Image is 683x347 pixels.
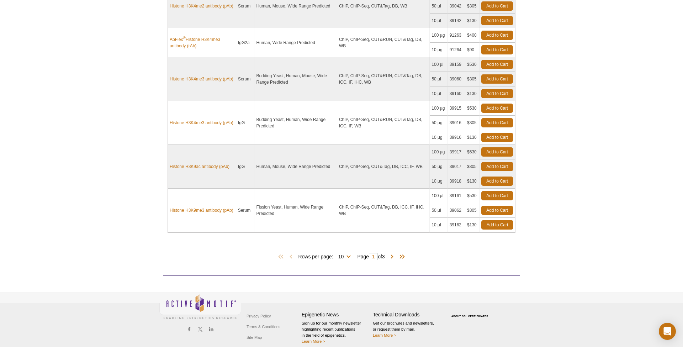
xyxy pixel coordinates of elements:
td: 39062 [448,203,465,218]
td: $130 [465,174,480,189]
a: Add to Cart [481,206,513,215]
td: $530 [465,57,480,72]
td: 100 µg [430,28,448,43]
span: 3 [382,254,385,259]
span: First Page [277,253,287,261]
td: 50 µl [430,72,448,86]
a: Learn More > [302,339,325,343]
td: IgG2a [236,28,255,57]
span: Rows per page: [298,253,354,260]
td: 39017 [448,159,465,174]
h4: Epigenetic News [302,312,369,318]
td: 50 µl [430,203,448,218]
td: IgG [236,101,255,145]
a: AbFlex®Histone H3K4me3 antibody (rAb) [170,36,234,49]
td: $130 [465,218,480,232]
a: Terms & Conditions [245,321,282,332]
td: 50 µg [430,159,448,174]
td: ChIP, ChIP-Seq, CUT&RUN, CUT&Tag, DB, ICC, IF, WB [337,101,430,145]
td: $305 [465,159,480,174]
td: Human, Wide Range Predicted [254,28,337,57]
td: $130 [465,14,480,28]
td: 39162 [448,218,465,232]
a: Add to Cart [481,191,513,200]
sup: ® [183,36,185,40]
td: Serum [236,57,255,101]
a: Add to Cart [481,133,513,142]
a: Privacy Policy [245,311,272,321]
a: Add to Cart [481,60,513,69]
table: Click to Verify - This site chose Symantec SSL for secure e-commerce and confidential communicati... [444,305,497,320]
a: Histone H3K4me2 antibody (pAb) [170,3,233,9]
td: $400 [465,28,480,43]
td: 39160 [448,86,465,101]
h4: Technical Downloads [373,312,440,318]
a: Add to Cart [481,74,513,84]
td: Budding Yeast, Human, Wide Range Predicted [254,101,337,145]
td: Fission Yeast, Human, Wide Range Predicted [254,189,337,232]
td: IgG [236,145,255,189]
td: Budding Yeast, Human, Mouse, Wide Range Predicted [254,57,337,101]
a: Site Map [245,332,264,343]
td: 10 µg [430,174,448,189]
td: Human, Mouse, Wide Range Predicted [254,145,337,189]
a: Histone H3K9me3 antibody (pAb) [170,207,233,214]
td: 39916 [448,130,465,145]
a: ABOUT SSL CERTIFICATES [451,315,488,317]
a: Histone H3K4me3 antibody (pAb) [170,76,233,82]
td: $530 [465,145,480,159]
a: Add to Cart [481,89,513,98]
td: 50 µg [430,116,448,130]
span: Page of [354,253,388,260]
td: 39016 [448,116,465,130]
td: ChIP, ChIP-Seq, CUT&Tag, DB, ICC, IF, IHC, WB [337,189,430,232]
td: 10 µl [430,14,448,28]
td: $305 [465,72,480,86]
a: Add to Cart [481,162,513,171]
td: 39918 [448,174,465,189]
td: 39159 [448,57,465,72]
td: 100 µl [430,57,448,72]
div: Open Intercom Messenger [659,323,676,340]
td: 100 µg [430,145,448,159]
a: Add to Cart [481,16,513,25]
a: Add to Cart [481,31,513,40]
a: Add to Cart [481,45,513,54]
span: Next Page [388,253,396,261]
td: 39917 [448,145,465,159]
td: 10 µg [430,130,448,145]
td: $305 [465,116,480,130]
a: Add to Cart [481,118,513,127]
td: 91264 [448,43,465,57]
td: 91263 [448,28,465,43]
td: Serum [236,189,255,232]
td: 100 µg [430,101,448,116]
td: $130 [465,130,480,145]
td: $530 [465,189,480,203]
a: Add to Cart [481,104,513,113]
a: Add to Cart [481,177,513,186]
td: $305 [465,203,480,218]
td: 39060 [448,72,465,86]
td: $530 [465,101,480,116]
img: Active Motif, [159,292,241,321]
td: 39915 [448,101,465,116]
td: ChIP, ChIP-Seq, CUT&Tag, DB, ICC, IF, WB [337,145,430,189]
td: 39161 [448,189,465,203]
a: Histone H3K9ac antibody (pAb) [170,163,229,170]
td: 100 µl [430,189,448,203]
td: $130 [465,86,480,101]
span: Last Page [396,253,406,261]
td: 10 µg [430,43,448,57]
td: 10 µl [430,218,448,232]
td: ChIP, ChIP-Seq, CUT&RUN, CUT&Tag, DB, WB [337,28,430,57]
td: 39142 [448,14,465,28]
a: Add to Cart [481,1,513,11]
td: $90 [465,43,480,57]
span: Previous Page [287,253,295,261]
td: ChIP, ChIP-Seq, CUT&RUN, CUT&Tag, DB, ICC, IF, IHC, WB [337,57,430,101]
a: Learn More > [373,333,396,337]
p: Get our brochures and newsletters, or request them by mail. [373,320,440,338]
a: Add to Cart [481,220,513,230]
